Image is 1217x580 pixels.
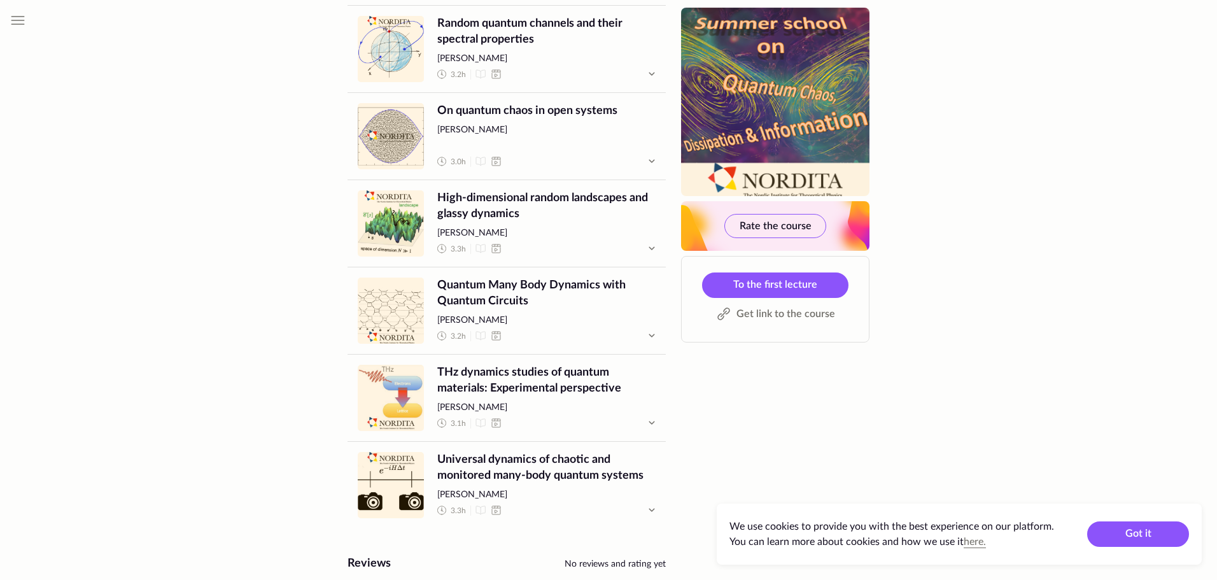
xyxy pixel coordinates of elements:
[437,278,656,309] span: Quantum Many Body Dynamics with Quantum Circuits
[724,214,826,238] button: Rate the course
[702,272,848,298] a: To the first lecture
[437,190,656,222] span: High-dimensional random landscapes and glassy dynamics
[437,103,656,119] span: On quantum chaos in open systems
[348,180,666,267] a: undefinedHigh-dimensional random landscapes and glassy dynamics[PERSON_NAME] 3.3h
[348,267,666,354] a: undefinedQuantum Many Body Dynamics with Quantum Circuits[PERSON_NAME] 3.2h
[964,537,986,547] a: here.
[565,560,666,569] span: No reviews and rating yet
[437,53,656,66] span: [PERSON_NAME]
[437,365,656,397] span: THz dynamics studies of quantum materials: Experimental perspective
[437,124,656,137] span: [PERSON_NAME]
[451,331,466,342] span: 3.2 h
[733,279,817,290] span: To the first lecture
[451,69,466,80] span: 3.2 h
[348,93,666,180] a: undefinedOn quantum chaos in open systems[PERSON_NAME] 3.0h
[348,442,666,528] a: undefinedUniversal dynamics of chaotic and monitored many-body quantum systems[PERSON_NAME] 3.3h
[437,402,656,414] span: [PERSON_NAME]
[437,227,656,240] span: [PERSON_NAME]
[437,315,656,327] span: [PERSON_NAME]
[348,557,391,571] h2: Reviews
[437,16,656,48] span: Random quantum channels and their spectral properties
[437,452,656,484] span: Universal dynamics of chaotic and monitored many-body quantum systems
[736,306,835,322] span: Get link to the course
[1087,521,1189,547] button: Got it
[348,6,666,92] a: undefinedRandom quantum channels and their spectral properties[PERSON_NAME] 3.2h
[729,521,1054,547] span: We use cookies to provide you with the best experience on our platform. You can learn more about ...
[451,418,466,429] span: 3.1 h
[702,303,848,326] button: Get link to the course
[348,355,666,441] a: undefinedTHz dynamics studies of quantum materials: Experimental perspective[PERSON_NAME] 3.1h
[451,157,466,167] span: 3.0 h
[451,244,466,255] span: 3.3 h
[437,489,656,502] span: [PERSON_NAME]
[451,506,466,516] span: 3.3 h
